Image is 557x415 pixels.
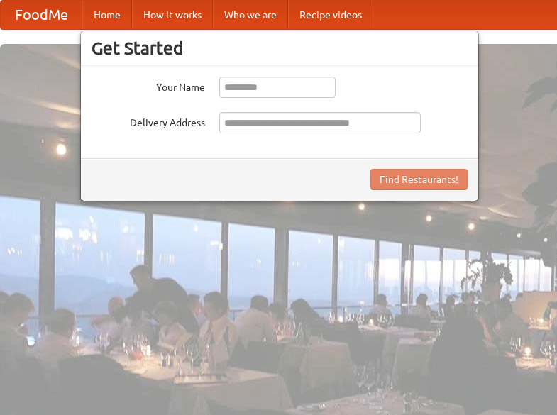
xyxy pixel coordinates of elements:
[213,1,288,29] a: Who we are
[1,1,82,29] a: FoodMe
[92,77,205,94] label: Your Name
[132,1,213,29] a: How it works
[288,1,373,29] a: Recipe videos
[92,112,205,130] label: Delivery Address
[92,38,468,59] h3: Get Started
[82,1,132,29] a: Home
[370,169,468,190] button: Find Restaurants!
